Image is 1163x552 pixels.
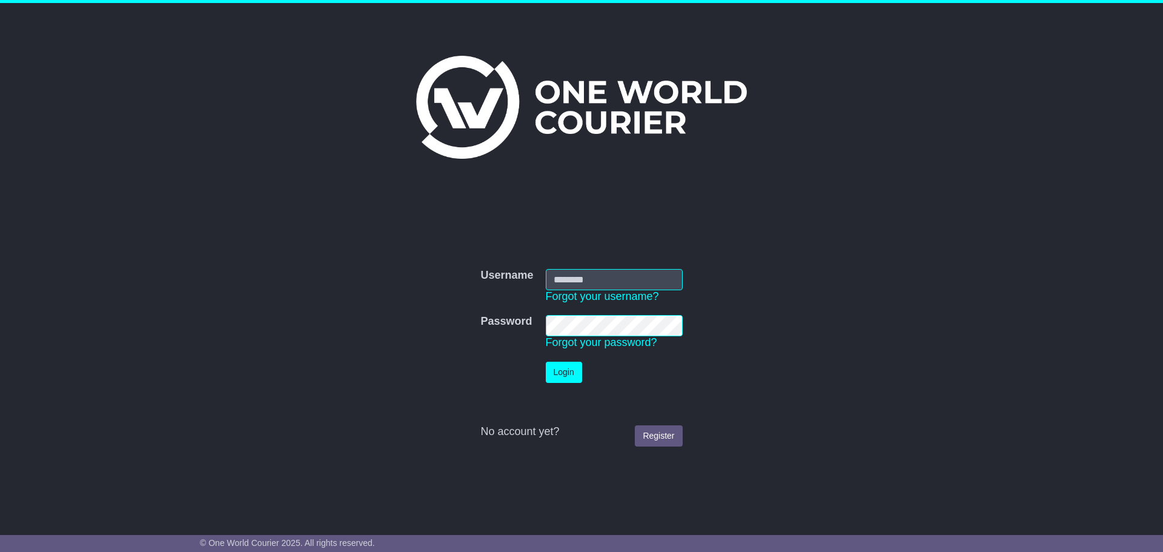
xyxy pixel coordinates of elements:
span: © One World Courier 2025. All rights reserved. [200,538,375,548]
a: Register [635,425,682,447]
a: Forgot your username? [546,290,659,302]
label: Username [480,269,533,282]
label: Password [480,315,532,328]
a: Forgot your password? [546,336,657,348]
button: Login [546,362,582,383]
div: No account yet? [480,425,682,439]
img: One World [416,56,747,159]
